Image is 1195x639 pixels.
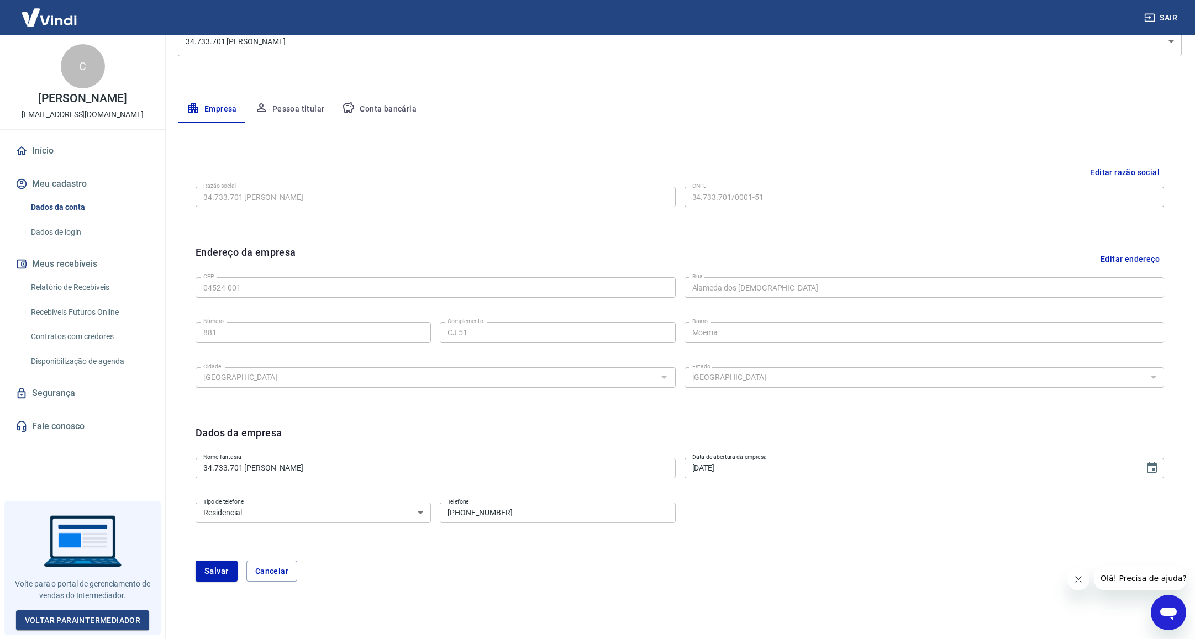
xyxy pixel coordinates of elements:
[199,371,654,384] input: Digite aqui algumas palavras para buscar a cidade
[27,301,152,324] a: Recebíveis Futuros Online
[27,276,152,299] a: Relatório de Recebíveis
[203,498,244,506] label: Tipo de telefone
[27,196,152,219] a: Dados da conta
[1067,568,1089,590] iframe: Fechar mensagem
[13,414,152,439] a: Fale conosco
[203,453,241,461] label: Nome fantasia
[1096,245,1164,273] button: Editar endereço
[13,252,152,276] button: Meus recebíveis
[692,272,703,281] label: Rua
[1142,8,1182,28] button: Sair
[448,317,483,325] label: Complemento
[196,245,296,273] h6: Endereço da empresa
[38,93,127,104] p: [PERSON_NAME]
[16,610,150,631] a: Voltar paraIntermediador
[246,96,334,123] button: Pessoa titular
[1094,566,1186,590] iframe: Mensagem da empresa
[1151,595,1186,630] iframe: Botão para abrir a janela de mensagens
[1086,162,1164,183] button: Editar razão social
[246,561,297,582] button: Cancelar
[22,109,144,120] p: [EMAIL_ADDRESS][DOMAIN_NAME]
[13,172,152,196] button: Meu cadastro
[27,325,152,348] a: Contratos com credores
[692,317,708,325] label: Bairro
[203,317,224,325] label: Número
[333,96,425,123] button: Conta bancária
[203,362,221,371] label: Cidade
[203,182,236,190] label: Razão social
[203,272,214,281] label: CEP
[27,221,152,244] a: Dados de login
[685,458,1137,478] input: DD/MM/YYYY
[178,27,1182,56] div: 34.733.701 [PERSON_NAME]
[61,44,105,88] div: C
[13,1,85,34] img: Vindi
[196,561,238,582] button: Salvar
[692,362,710,371] label: Estado
[7,8,93,17] span: Olá! Precisa de ajuda?
[196,425,282,453] h6: Dados da empresa
[448,498,469,506] label: Telefone
[178,96,246,123] button: Empresa
[692,453,767,461] label: Data de abertura da empresa
[27,350,152,373] a: Disponibilização de agenda
[13,139,152,163] a: Início
[692,182,707,190] label: CNPJ
[1141,457,1163,479] button: Choose date, selected date is 2 de set de 2019
[13,381,152,405] a: Segurança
